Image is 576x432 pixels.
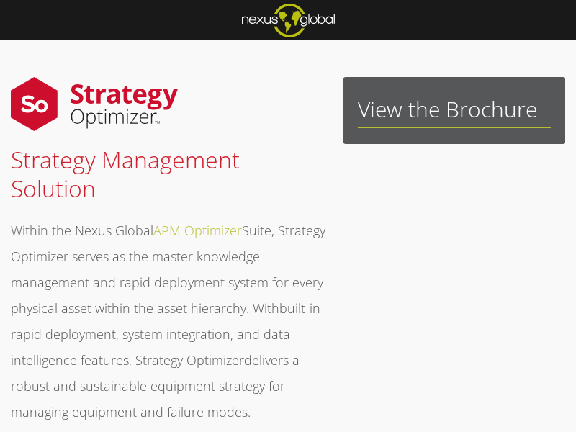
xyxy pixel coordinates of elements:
span: built-in rapid deployment, system integration, and data intelligence features, Strategy Optimizer [11,300,320,369]
h3: Strategy Management Solution [11,145,328,203]
img: ng-logo-hubspot-blog-01 [242,4,335,37]
img: SOstacked-no-margin-01 [11,77,178,131]
p: Within the Nexus Global Suite, Strategy Optimizer serves as the master knowledge management and r... [11,217,328,425]
span: View the Brochure [358,94,537,124]
a: APM Optimizer [153,222,242,239]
